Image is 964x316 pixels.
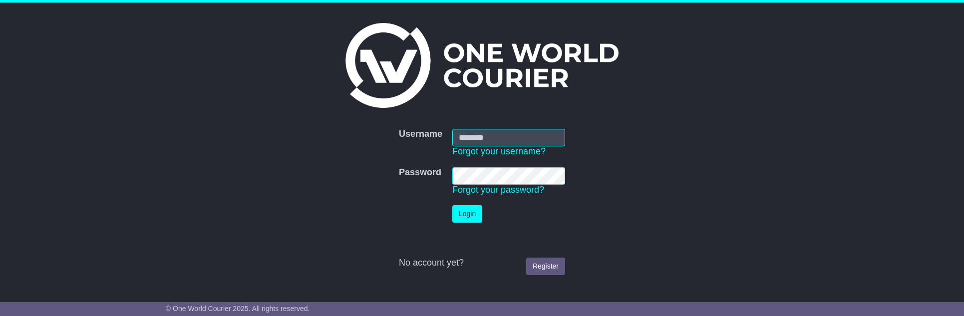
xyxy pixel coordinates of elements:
[452,146,546,156] a: Forgot your username?
[166,305,310,313] span: © One World Courier 2025. All rights reserved.
[399,167,441,178] label: Password
[399,258,565,269] div: No account yet?
[526,258,565,275] a: Register
[345,23,618,108] img: One World
[399,129,442,140] label: Username
[452,205,482,223] button: Login
[452,185,544,195] a: Forgot your password?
